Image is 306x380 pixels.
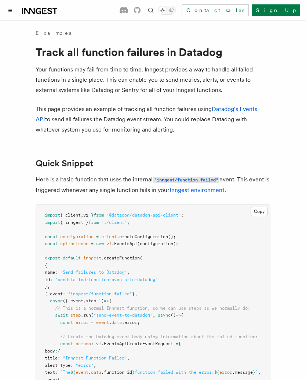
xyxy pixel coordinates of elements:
span: , [94,363,96,368]
span: error [76,320,88,325]
button: Toggle dark mode [158,6,176,15]
span: { [45,263,47,268]
span: data [91,370,101,375]
span: async [50,298,63,303]
span: event [96,320,109,325]
span: , [258,370,261,375]
span: : [50,277,52,282]
span: { [178,341,181,346]
span: ` [255,370,258,375]
span: { inngest } [60,220,88,225]
span: id [45,277,50,282]
span: v1 } [83,213,94,218]
span: data [112,320,122,325]
span: error [219,370,232,375]
span: import [45,220,60,225]
span: const [60,341,73,346]
span: step }) [86,298,104,303]
span: "send-event-to-datadog" [94,313,153,318]
span: event [76,370,88,375]
a: Examples [36,29,71,37]
span: ; [181,213,183,218]
span: "@datadog/datadog-api-client" [106,213,181,218]
span: . [88,370,91,375]
span: { event [45,291,63,296]
span: , [127,270,130,275]
span: { [181,313,183,318]
span: body [45,348,55,354]
span: .createConfiguration [117,234,168,239]
span: inngest [83,255,101,261]
span: ({ event [63,298,83,303]
a: Sign Up [252,4,300,16]
span: (configuration); [137,241,178,246]
button: Copy [251,207,268,216]
span: text [45,370,55,375]
span: // Create the Datadog event body using information about the failed function: [60,334,258,339]
span: ; [127,220,130,225]
span: apiInstance [60,241,88,246]
span: { [58,348,60,354]
span: , [81,213,83,218]
span: = [176,341,178,346]
span: async [158,313,171,318]
span: .run [81,313,91,318]
span: v1 [106,241,112,246]
span: : [55,348,58,354]
span: "Inngest Function Failed" [63,355,127,361]
span: } [45,284,47,289]
span: "send-failed-function-events-to-datadog" [55,277,158,282]
a: Quick Snippet [36,158,93,169]
span: `The [60,370,70,375]
span: , [127,355,130,361]
span: const [45,241,58,246]
span: ${ [70,370,76,375]
span: from [88,220,99,225]
span: : [91,341,94,346]
span: , [135,291,137,296]
span: params [76,341,91,346]
span: "Send failures to Datadog" [60,270,127,275]
span: ( [91,313,94,318]
span: .error; [122,320,140,325]
span: : [55,270,58,275]
span: (); [168,234,176,239]
span: from [94,213,104,218]
span: } [132,291,135,296]
span: "inngest/function.failed" [68,291,132,296]
span: .function_id [101,370,132,375]
span: step [70,313,81,318]
span: : [58,355,60,361]
span: : [63,291,65,296]
span: . [109,320,112,325]
span: .createFunction [101,255,140,261]
span: . [101,341,104,346]
span: , [83,298,86,303]
span: new [96,241,104,246]
span: .EventsApi [112,241,137,246]
span: // This is a normal Inngest function, so we can use steps as we normally do: [55,306,250,311]
code: "inngest/function.failed" [153,177,219,183]
span: client [101,234,117,239]
span: } [132,370,135,375]
p: This page provides an example of tracking all function failures using to send all failures the Da... [36,104,270,135]
a: "inngest/function.failed" [153,176,219,183]
span: import [45,213,60,218]
a: Inngest environment [170,187,225,193]
button: Find something... [146,6,155,15]
span: EventsApiCreateEventRequest [104,341,173,346]
span: configuration [60,234,94,239]
span: .message [232,370,253,375]
span: default [63,255,81,261]
a: Contact sales [182,4,249,16]
span: const [45,234,58,239]
span: { [109,298,112,303]
span: = [91,320,94,325]
span: } [253,370,255,375]
span: => [176,313,181,318]
span: { client [60,213,81,218]
span: = [96,234,99,239]
span: => [104,298,109,303]
span: , [47,284,50,289]
span: alert_type [45,363,70,368]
